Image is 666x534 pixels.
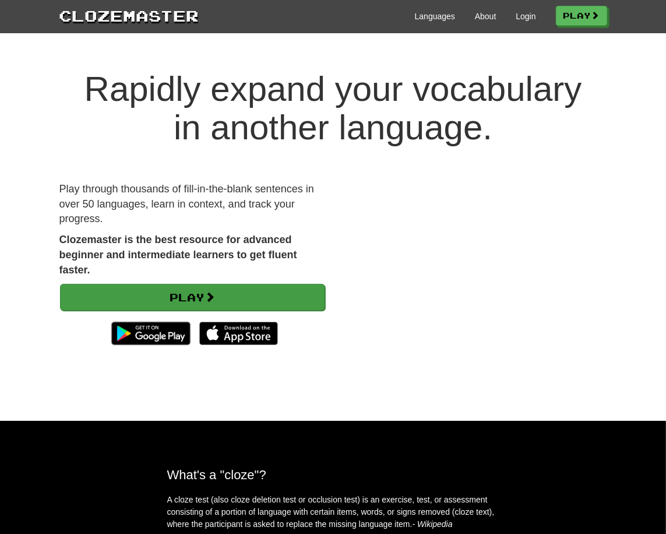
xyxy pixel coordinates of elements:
img: Get it on Google Play [105,316,196,351]
strong: Clozemaster is the best resource for advanced beginner and intermediate learners to get fluent fa... [59,234,297,275]
h2: What's a "cloze"? [167,468,499,482]
a: Languages [415,10,455,22]
a: Play [60,284,325,311]
a: About [475,10,496,22]
a: Clozemaster [59,5,199,26]
em: - Wikipedia [413,519,453,529]
a: Login [516,10,535,22]
p: A cloze test (also cloze deletion test or occlusion test) is an exercise, test, or assessment con... [167,494,499,531]
p: Play through thousands of fill-in-the-blank sentences in over 50 languages, learn in context, and... [59,182,325,227]
img: Download_on_the_App_Store_Badge_US-UK_135x40-25178aeef6eb6b83b96f5f2d004eda3bffbb37122de64afbaef7... [199,322,278,345]
a: Play [556,6,607,26]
